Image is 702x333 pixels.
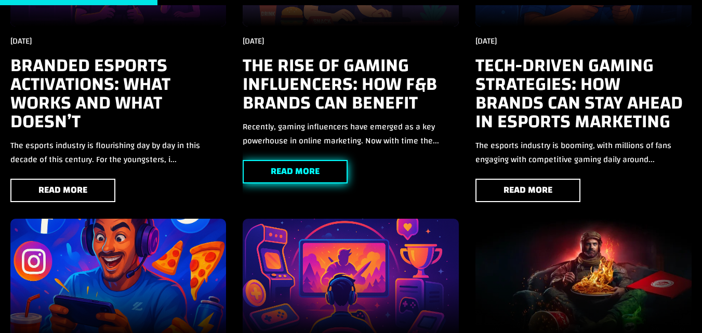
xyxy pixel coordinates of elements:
[10,139,227,167] div: The esports industry is flourishing day by day in this decade of this century. For the youngsters...
[475,139,692,167] div: The esports industry is booming, with millions of fans engaging with competitive gaming daily aro...
[475,179,580,202] a: Read More
[475,33,497,49] span: [DATE]
[243,56,459,112] h3: The Rise of Gaming Influencers: How F&B Brands Can Benefit
[10,179,115,202] a: Read More
[10,33,32,49] span: [DATE]
[10,56,227,131] h3: Branded Esports Activations: What Works and What Doesn’t
[243,33,264,49] span: [DATE]
[243,120,459,148] div: Recently, gaming influencers have emerged as a key powerhouse in online marketing. Now with time ...
[475,56,692,131] h3: Tech-Driven Gaming Strategies: How Brands Can Stay Ahead in Esports Marketing
[650,283,702,333] iframe: Chat Widget
[243,160,348,183] a: Read More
